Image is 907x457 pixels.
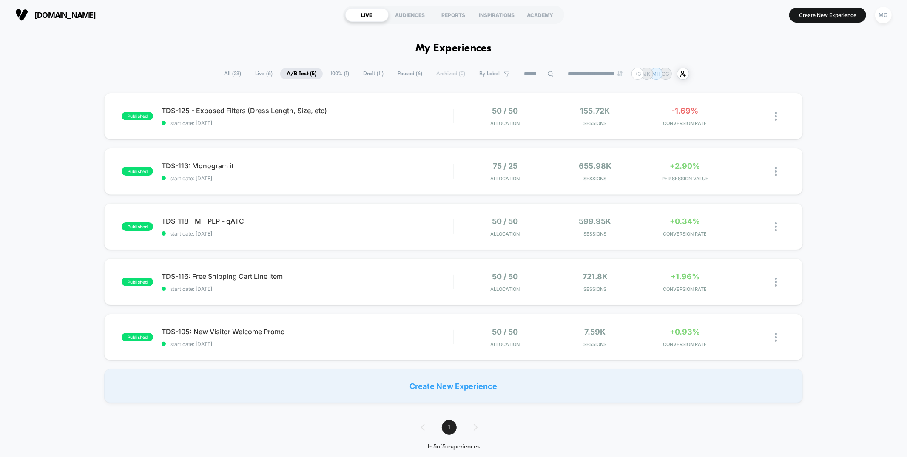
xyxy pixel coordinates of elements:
span: start date: [DATE] [162,341,453,347]
span: 100% ( 1 ) [324,68,355,79]
img: close [775,167,777,176]
span: 50 / 50 [492,272,518,281]
p: MH [652,71,661,77]
span: CONVERSION RATE [642,231,728,237]
span: published [122,278,153,286]
span: published [122,112,153,120]
img: close [775,278,777,287]
span: A/B Test ( 5 ) [280,68,323,79]
span: Allocation [491,176,520,182]
div: MG [875,7,892,23]
span: Sessions [552,286,638,292]
span: Allocation [491,231,520,237]
span: CONVERSION RATE [642,341,728,347]
div: REPORTS [432,8,475,22]
span: Draft ( 11 ) [357,68,390,79]
img: close [775,333,777,342]
span: Allocation [491,286,520,292]
span: 50 / 50 [492,106,518,115]
span: Sessions [552,176,638,182]
span: Allocation [491,341,520,347]
span: 721.8k [583,272,608,281]
span: published [122,222,153,231]
span: start date: [DATE] [162,175,453,182]
img: close [775,222,777,231]
button: [DOMAIN_NAME] [13,8,99,22]
span: +2.90% [670,162,700,170]
span: Paused ( 6 ) [391,68,429,79]
button: MG [873,6,894,24]
span: 75 / 25 [493,162,517,170]
span: TDS-125 - Exposed Filters (Dress Length, Size, etc) [162,106,453,115]
span: [DOMAIN_NAME] [34,11,96,20]
span: 655.98k [579,162,611,170]
div: AUDIENCES [389,8,432,22]
span: start date: [DATE] [162,120,453,126]
span: Sessions [552,341,638,347]
span: CONVERSION RATE [642,286,728,292]
span: Allocation [491,120,520,126]
div: + 3 [631,68,644,80]
span: published [122,333,153,341]
span: PER SESSION VALUE [642,176,728,182]
img: Visually logo [15,9,28,21]
span: 50 / 50 [492,327,518,336]
div: ACADEMY [519,8,562,22]
span: Live ( 6 ) [249,68,279,79]
span: +1.96% [671,272,699,281]
button: Create New Experience [789,8,866,23]
span: 599.95k [579,217,611,226]
h1: My Experiences [415,43,492,55]
span: TDS-113: Monogram it [162,162,453,170]
span: 7.59k [585,327,606,336]
span: TDS-118 - M - PLP - qATC [162,217,453,225]
span: start date: [DATE] [162,230,453,237]
span: +0.34% [670,217,700,226]
span: 50 / 50 [492,217,518,226]
div: Create New Experience [104,369,802,403]
span: 155.72k [580,106,610,115]
img: close [775,112,777,121]
span: Sessions [552,120,638,126]
span: All ( 23 ) [218,68,247,79]
span: 1 [442,420,457,435]
span: +0.93% [670,327,700,336]
p: GC [662,71,670,77]
span: TDS-116: Free Shipping Cart Line Item [162,272,453,281]
div: LIVE [345,8,389,22]
span: Sessions [552,231,638,237]
span: By Label [479,71,500,77]
img: end [617,71,623,76]
div: 1 - 5 of 5 experiences [412,443,495,451]
p: JK [644,71,650,77]
div: INSPIRATIONS [475,8,519,22]
span: CONVERSION RATE [642,120,728,126]
span: TDS-105: New Visitor Welcome Promo [162,327,453,336]
span: -1.69% [672,106,699,115]
span: start date: [DATE] [162,286,453,292]
span: published [122,167,153,176]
